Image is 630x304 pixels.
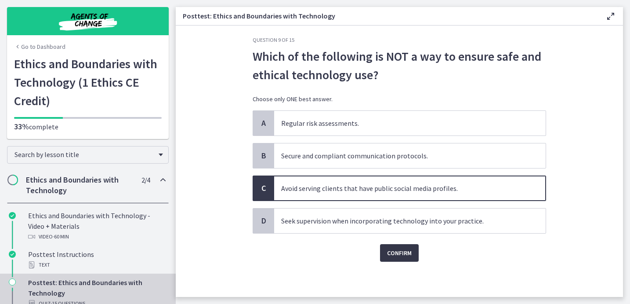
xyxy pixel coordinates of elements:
[281,216,521,226] p: Seek supervision when incorporating technology into your practice.
[14,42,65,51] a: Go to Dashboard
[387,248,412,258] span: Confirm
[26,175,133,196] h2: Ethics and Boundaries with Technology
[253,37,546,44] h3: Question 9 of 15
[380,244,419,262] button: Confirm
[253,95,546,103] p: Choose only ONE best answer.
[258,183,269,194] span: C
[141,175,150,185] span: 2 / 4
[35,11,141,32] img: Agents of Change
[28,260,165,270] div: Text
[28,231,165,242] div: Video
[281,183,521,194] p: Avoid serving clients that have public social media profiles.
[258,216,269,226] span: D
[281,118,521,128] p: Regular risk assessments.
[281,150,521,161] p: Secure and compliant communication protocols.
[28,249,165,270] div: Posttest Instructions
[183,11,591,21] h3: Posttest: Ethics and Boundaries with Technology
[253,47,546,84] p: Which of the following is NOT a way to ensure safe and ethical technology use?
[9,251,16,258] i: Completed
[258,118,269,128] span: A
[258,150,269,161] span: B
[14,150,154,159] span: Search by lesson title
[28,210,165,242] div: Ethics and Boundaries with Technology - Video + Materials
[14,121,29,132] span: 33%
[9,212,16,219] i: Completed
[53,231,69,242] span: · 60 min
[14,55,162,110] h1: Ethics and Boundaries with Technology (1 Ethics CE Credit)
[14,121,162,132] p: complete
[7,146,169,164] div: Search by lesson title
